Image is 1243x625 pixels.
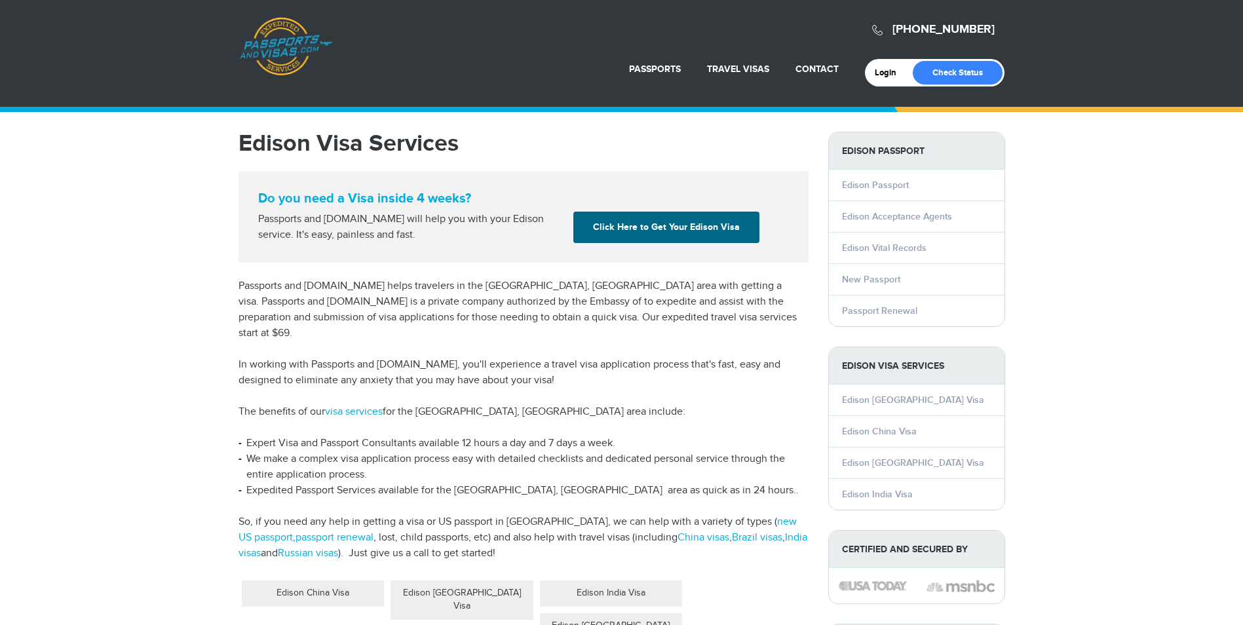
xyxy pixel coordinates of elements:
div: Edison [GEOGRAPHIC_DATA] Visa [391,580,533,620]
div: Edison India Visa [540,580,683,607]
a: India visas [239,531,807,559]
a: Edison China Visa [842,426,917,437]
a: Edison Acceptance Agents [842,211,952,222]
a: Travel Visas [707,64,769,75]
a: Contact [795,64,839,75]
a: Passports [629,64,681,75]
a: Brazil visas [732,531,782,544]
strong: Certified and Secured by [829,531,1004,568]
li: Expert Visa and Passport Consultants available 12 hours a day and 7 days a week. [239,436,809,451]
strong: Edison Visa Services [829,347,1004,385]
a: New Passport [842,274,900,285]
p: So, if you need any help in getting a visa or US passport in [GEOGRAPHIC_DATA], we can help with ... [239,514,809,561]
li: Expedited Passport Services available for the [GEOGRAPHIC_DATA], [GEOGRAPHIC_DATA] area as quick ... [239,483,809,499]
a: Russian visas [278,547,338,559]
a: Edison Passport [842,180,909,191]
h1: Edison Visa Services [239,132,809,155]
strong: Edison Passport [829,132,1004,170]
a: Click Here to Get Your Edison Visa [573,212,759,243]
li: We make a complex visa application process easy with detailed checklists and dedicated personal s... [239,451,809,483]
a: Edison Vital Records [842,242,927,254]
a: Check Status [913,61,1003,85]
p: Passports and [DOMAIN_NAME] helps travelers in the [GEOGRAPHIC_DATA], [GEOGRAPHIC_DATA] area with... [239,278,809,341]
img: image description [927,578,995,594]
a: visa services [325,406,383,418]
p: The benefits of our for the [GEOGRAPHIC_DATA], [GEOGRAPHIC_DATA] area include: [239,404,809,420]
a: Passports & [DOMAIN_NAME] [239,17,332,76]
div: Passports and [DOMAIN_NAME] will help you with your Edison service. It's easy, painless and fast. [253,212,569,243]
img: image description [839,581,907,590]
a: China visas [678,531,729,544]
a: Edison [GEOGRAPHIC_DATA] Visa [842,394,984,406]
a: Passport Renewal [842,305,917,316]
div: Edison China Visa [242,580,385,607]
a: Login [875,67,906,78]
a: Edison [GEOGRAPHIC_DATA] Visa [842,457,984,468]
p: In working with Passports and [DOMAIN_NAME], you'll experience a travel visa application process ... [239,357,809,388]
a: passport renewal [296,531,373,544]
strong: Do you need a Visa inside 4 weeks? [258,191,789,206]
a: new US passport [239,516,797,544]
a: Edison India Visa [842,489,913,500]
a: [PHONE_NUMBER] [892,22,995,37]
